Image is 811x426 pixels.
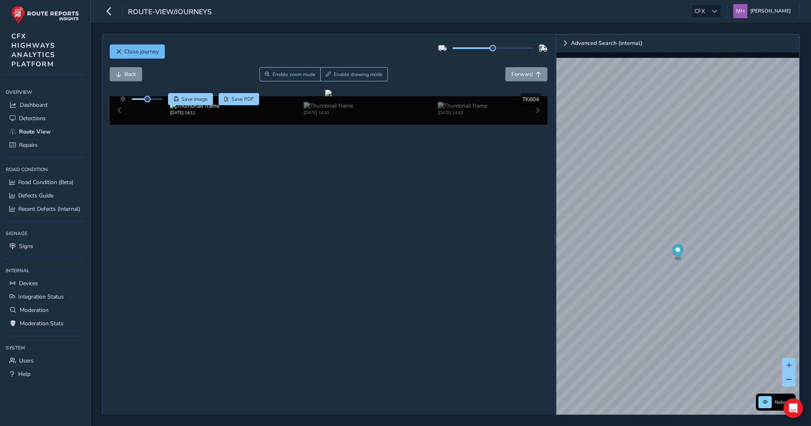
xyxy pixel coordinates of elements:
img: Thumbnail frame [438,102,487,110]
a: Defects Guide [6,189,85,202]
a: Dashboard [6,98,85,112]
a: Route View [6,125,85,138]
span: Network [775,399,793,405]
img: rr logo [11,6,79,24]
button: [PERSON_NAME] [733,4,794,18]
a: Integration Status [6,290,85,303]
button: PDF [219,93,260,105]
img: diamond-layout [733,4,747,18]
div: Road Condition [6,163,85,176]
span: Advanced Search (internal) [571,40,643,46]
span: Road Condition (Beta) [18,178,73,186]
div: Open Intercom Messenger [783,398,803,418]
div: Signage [6,227,85,239]
span: Enable drawing mode [334,71,383,78]
span: CFX HIGHWAYS ANALYTICS PLATFORM [11,32,55,69]
span: CFX [692,4,708,18]
span: Moderation Stats [20,320,64,327]
a: Users [6,354,85,367]
a: Detections [6,112,85,125]
span: [PERSON_NAME] [750,4,791,18]
span: Devices [19,280,38,287]
button: Zoom [260,67,321,81]
span: Help [18,370,30,378]
span: Repairs [19,141,38,149]
a: Signs [6,239,85,253]
a: Recent Defects (Internal) [6,202,85,216]
span: Moderation [20,306,49,314]
span: Users [19,357,34,365]
button: Back [110,67,142,81]
a: Help [6,367,85,381]
span: Save image [181,96,208,102]
a: Repairs [6,138,85,152]
button: Save [168,93,213,105]
span: route-view/journeys [128,7,212,18]
button: Forward [505,67,547,81]
span: Enable zoom mode [272,71,315,78]
div: Internal [6,265,85,277]
span: Save PDF [232,96,254,102]
a: Devices [6,277,85,290]
div: [DATE] 14:10 [304,110,353,116]
div: [DATE] 14:11 [170,110,219,116]
div: [DATE] 14:10 [438,110,487,116]
span: TK604 [522,95,539,103]
button: Draw [320,67,388,81]
a: Road Condition (Beta) [6,176,85,189]
a: Moderation Stats [6,317,85,330]
span: Close journey [124,48,159,55]
div: Map marker [672,244,683,261]
span: Recent Defects (Internal) [18,205,80,213]
div: System [6,342,85,354]
span: Detections [19,114,46,122]
span: Defects Guide [18,192,53,199]
span: Forward [511,70,533,78]
span: Route View [19,128,51,136]
a: Expand [556,34,799,52]
span: Dashboard [20,101,47,109]
button: Close journey [110,45,165,59]
img: Thumbnail frame [170,102,219,110]
div: Overview [6,86,85,98]
span: Signs [19,242,33,250]
a: Moderation [6,303,85,317]
span: Integration Status [18,293,64,301]
span: Back [124,70,136,78]
img: Thumbnail frame [304,102,353,110]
